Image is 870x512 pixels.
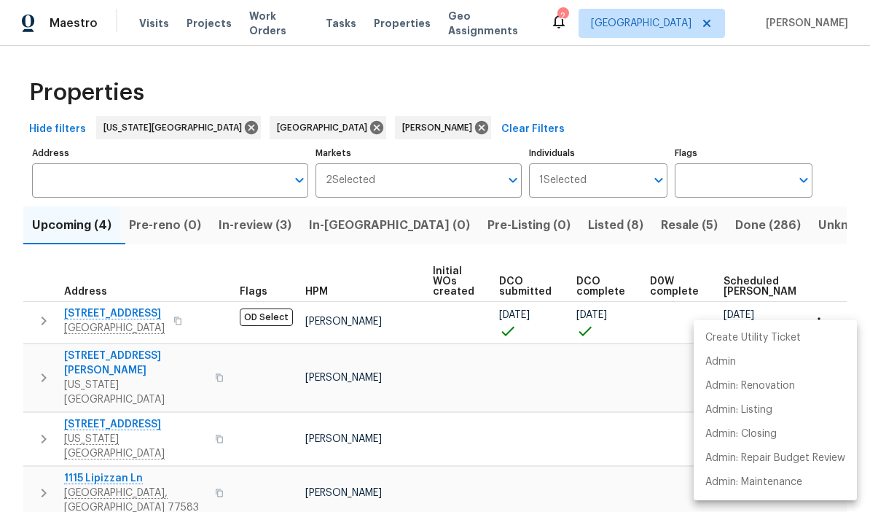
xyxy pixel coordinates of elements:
p: Admin [705,354,736,370]
p: Admin: Maintenance [705,475,802,490]
p: Admin: Closing [705,427,777,442]
p: Admin: Repair Budget Review [705,451,845,466]
p: Admin: Renovation [705,379,795,394]
p: Admin: Listing [705,403,772,418]
p: Create Utility Ticket [705,330,801,346]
